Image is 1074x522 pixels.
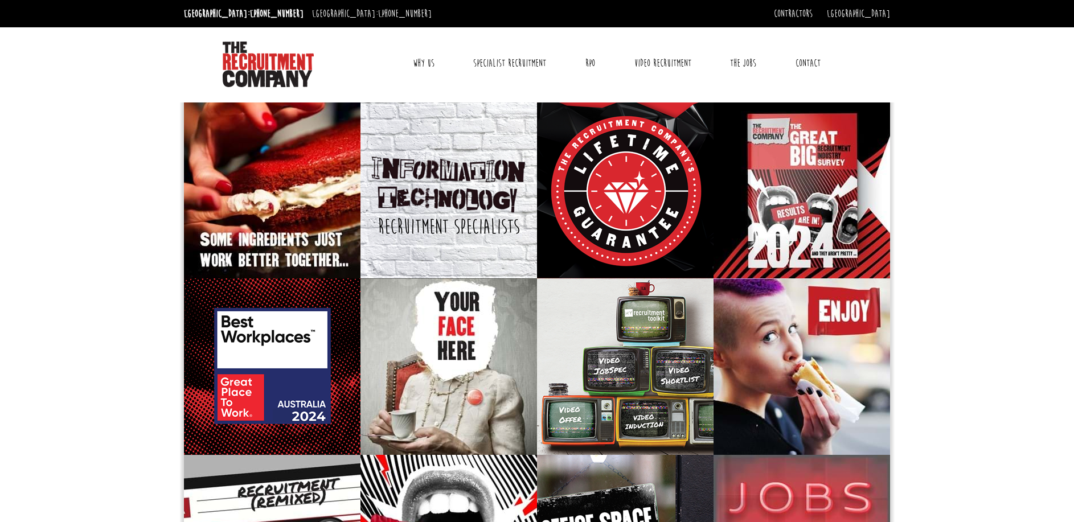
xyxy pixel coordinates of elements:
[722,49,765,77] a: The Jobs
[404,49,443,77] a: Why Us
[309,5,434,23] li: [GEOGRAPHIC_DATA]:
[378,7,432,20] a: [PHONE_NUMBER]
[577,49,604,77] a: RPO
[181,5,306,23] li: [GEOGRAPHIC_DATA]:
[774,7,813,20] a: Contractors
[626,49,700,77] a: Video Recruitment
[827,7,890,20] a: [GEOGRAPHIC_DATA]
[250,7,304,20] a: [PHONE_NUMBER]
[223,42,314,87] img: The Recruitment Company
[787,49,829,77] a: Contact
[465,49,555,77] a: Specialist Recruitment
